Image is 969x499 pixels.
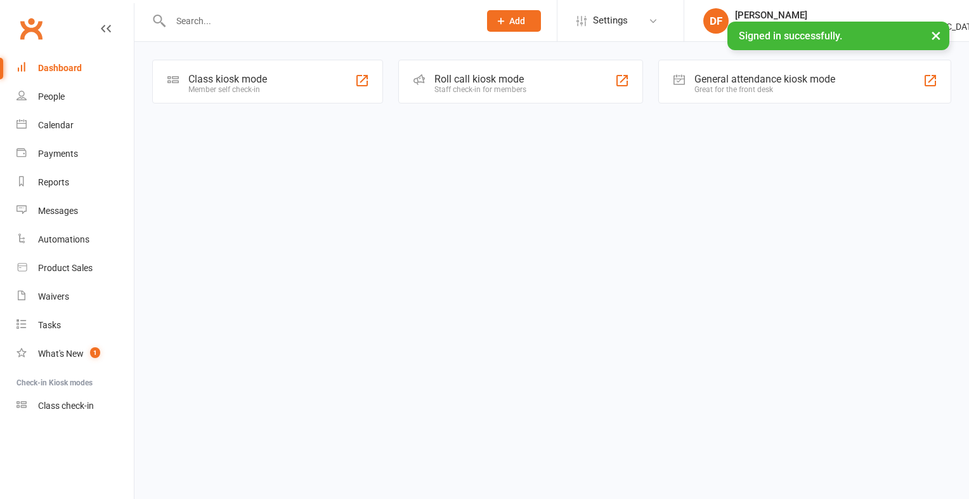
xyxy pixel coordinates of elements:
div: General attendance kiosk mode [694,73,835,85]
div: Dashboard [38,63,82,73]
div: What's New [38,349,84,359]
a: Calendar [16,111,134,140]
input: Search... [167,12,471,30]
a: Clubworx [15,13,47,44]
div: Reports [38,177,69,187]
div: Messages [38,206,78,216]
a: Automations [16,225,134,254]
a: Payments [16,140,134,168]
div: Class check-in [38,401,94,411]
span: Add [509,16,525,26]
div: Member self check-in [188,85,267,94]
div: People [38,91,65,102]
button: Add [487,10,541,32]
span: 1 [90,347,100,358]
button: × [925,22,947,49]
a: Messages [16,197,134,225]
a: Waivers [16,283,134,311]
div: Tasks [38,320,61,330]
div: Product Sales [38,263,93,273]
div: DF [703,8,729,34]
span: Settings [593,6,628,35]
a: What's New1 [16,340,134,368]
a: Tasks [16,311,134,340]
div: Class kiosk mode [188,73,267,85]
a: People [16,83,134,111]
div: Payments [38,149,78,159]
div: Great for the front desk [694,85,835,94]
a: Dashboard [16,54,134,83]
div: Automations [38,234,89,244]
div: Waivers [38,291,69,302]
a: Reports [16,168,134,197]
div: Staff check-in for members [434,85,526,94]
div: Roll call kiosk mode [434,73,526,85]
a: Class kiosk mode [16,392,134,420]
a: Product Sales [16,254,134,283]
span: Signed in successfully. [739,30,842,42]
div: Calendar [38,120,74,130]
